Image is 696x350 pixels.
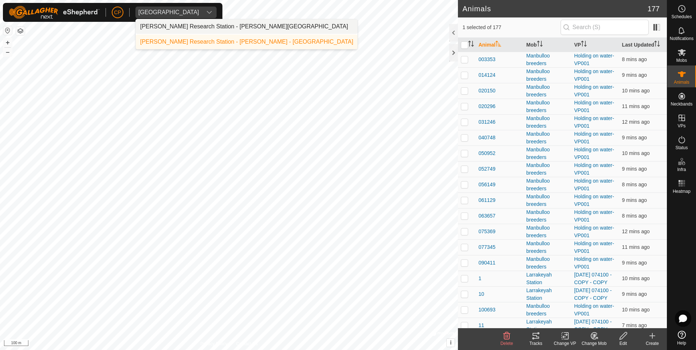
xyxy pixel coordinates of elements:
[526,99,568,114] div: Manbulloo breeders
[478,56,495,63] span: 003353
[526,83,568,99] div: Manbulloo breeders
[478,103,495,110] span: 020296
[574,319,612,332] a: [DATE] 074100 - COPY - COPY
[574,178,614,191] a: Holding on water-VP001
[526,318,568,333] div: Larrakeyah Station
[622,197,647,203] span: 19 Aug 2025, 8:31 am
[673,189,691,194] span: Heatmap
[537,42,543,48] p-sorticon: Activate to sort
[478,165,495,173] span: 052749
[526,208,568,224] div: Manbulloo breeders
[622,228,650,234] span: 19 Aug 2025, 8:28 am
[114,9,121,16] span: CP
[574,272,612,285] a: [DATE] 074100 - COPY - COPY
[574,147,614,160] a: Holding on water-VP001
[675,146,688,150] span: Status
[670,36,693,41] span: Notifications
[622,322,647,328] span: 19 Aug 2025, 8:33 am
[622,119,650,125] span: 19 Aug 2025, 8:28 am
[16,27,25,35] button: Map Layers
[9,6,100,19] img: Gallagher Logo
[574,162,614,176] a: Holding on water-VP001
[526,240,568,255] div: Manbulloo breeders
[609,340,638,347] div: Edit
[526,302,568,318] div: Manbulloo breeders
[138,9,199,15] div: [GEOGRAPHIC_DATA]
[475,38,523,52] th: Animal
[622,103,650,109] span: 19 Aug 2025, 8:29 am
[619,38,667,52] th: Last Updated
[622,72,647,78] span: 19 Aug 2025, 8:31 am
[674,80,689,84] span: Animals
[468,42,474,48] p-sorticon: Activate to sort
[526,162,568,177] div: Manbulloo breeders
[462,24,560,31] span: 1 selected of 177
[574,194,614,207] a: Holding on water-VP001
[677,341,686,345] span: Help
[478,134,495,142] span: 040748
[526,271,568,286] div: Larrakeyah Station
[574,131,614,144] a: Holding on water-VP001
[574,256,614,270] a: Holding on water-VP001
[236,341,258,347] a: Contact Us
[202,7,217,18] div: dropdown trigger
[3,48,12,56] button: –
[521,340,550,347] div: Tracks
[574,100,614,113] a: Holding on water-VP001
[574,303,614,317] a: Holding on water-VP001
[622,150,650,156] span: 19 Aug 2025, 8:30 am
[574,53,614,66] a: Holding on water-VP001
[574,240,614,254] a: Holding on water-VP001
[622,275,650,281] span: 19 Aug 2025, 8:29 am
[447,339,455,347] button: i
[676,58,687,63] span: Mobs
[677,167,686,172] span: Infra
[478,150,495,157] span: 050952
[136,19,357,34] li: Kidman Springs
[580,340,609,347] div: Change Mob
[622,135,647,140] span: 19 Aug 2025, 8:31 am
[478,275,481,282] span: 1
[581,42,587,48] p-sorticon: Activate to sort
[136,19,357,49] ul: Option List
[526,115,568,130] div: Manbulloo breeders
[622,260,647,266] span: 19 Aug 2025, 8:31 am
[667,328,696,348] a: Help
[677,124,685,128] span: VPs
[526,193,568,208] div: Manbulloo breeders
[526,146,568,161] div: Manbulloo breeders
[622,182,647,187] span: 19 Aug 2025, 8:32 am
[526,255,568,271] div: Manbulloo breeders
[654,42,660,48] p-sorticon: Activate to sort
[200,341,228,347] a: Privacy Policy
[135,7,202,18] span: Manbulloo Station
[478,118,495,126] span: 031246
[501,341,513,346] span: Delete
[526,68,568,83] div: Manbulloo breeders
[574,68,614,82] a: Holding on water-VP001
[136,35,357,49] li: Manbulloo Station
[622,244,650,250] span: 19 Aug 2025, 8:29 am
[478,306,495,314] span: 100693
[671,15,692,19] span: Schedules
[574,84,614,98] a: Holding on water-VP001
[478,196,495,204] span: 061129
[450,339,451,346] span: i
[574,209,614,223] a: Holding on water-VP001
[478,181,495,188] span: 056149
[622,307,650,313] span: 19 Aug 2025, 8:30 am
[622,291,647,297] span: 19 Aug 2025, 8:31 am
[478,243,495,251] span: 077345
[462,4,647,13] h2: Animals
[3,38,12,47] button: +
[3,26,12,35] button: Reset Map
[638,340,667,347] div: Create
[140,22,348,31] div: [PERSON_NAME] Research Station - [PERSON_NAME][GEOGRAPHIC_DATA]
[622,166,647,172] span: 19 Aug 2025, 8:31 am
[526,52,568,67] div: Manbulloo breeders
[574,115,614,129] a: Holding on water-VP001
[574,225,614,238] a: Holding on water-VP001
[495,42,501,48] p-sorticon: Activate to sort
[526,224,568,239] div: Manbulloo breeders
[526,287,568,302] div: Larrakeyah Station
